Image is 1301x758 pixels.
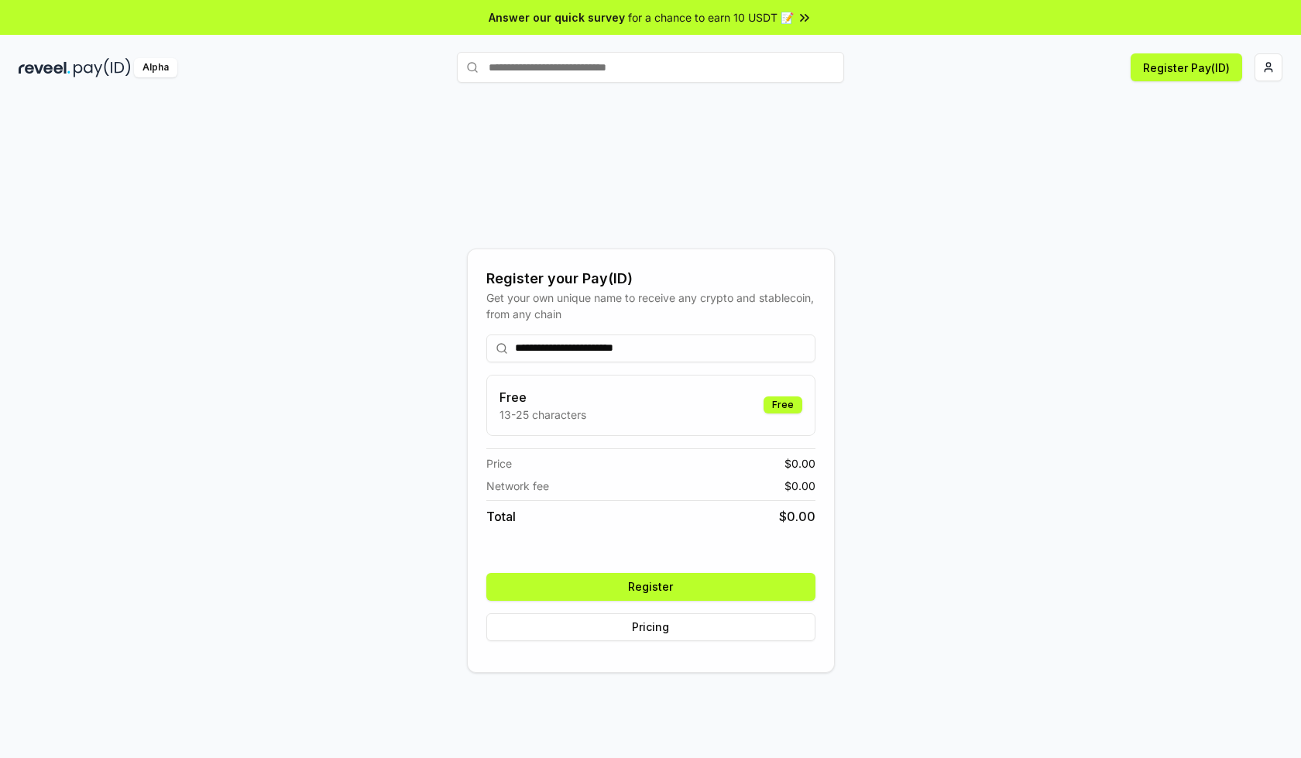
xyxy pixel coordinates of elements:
button: Register Pay(ID) [1131,53,1242,81]
span: $ 0.00 [784,478,815,494]
span: $ 0.00 [784,455,815,472]
img: reveel_dark [19,58,70,77]
img: pay_id [74,58,131,77]
button: Pricing [486,613,815,641]
span: Answer our quick survey [489,9,625,26]
span: for a chance to earn 10 USDT 📝 [628,9,794,26]
div: Get your own unique name to receive any crypto and stablecoin, from any chain [486,290,815,322]
h3: Free [499,388,586,406]
span: Price [486,455,512,472]
div: Register your Pay(ID) [486,268,815,290]
span: Total [486,507,516,526]
button: Register [486,573,815,601]
div: Free [764,396,802,413]
span: $ 0.00 [779,507,815,526]
span: Network fee [486,478,549,494]
div: Alpha [134,58,177,77]
p: 13-25 characters [499,406,586,423]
